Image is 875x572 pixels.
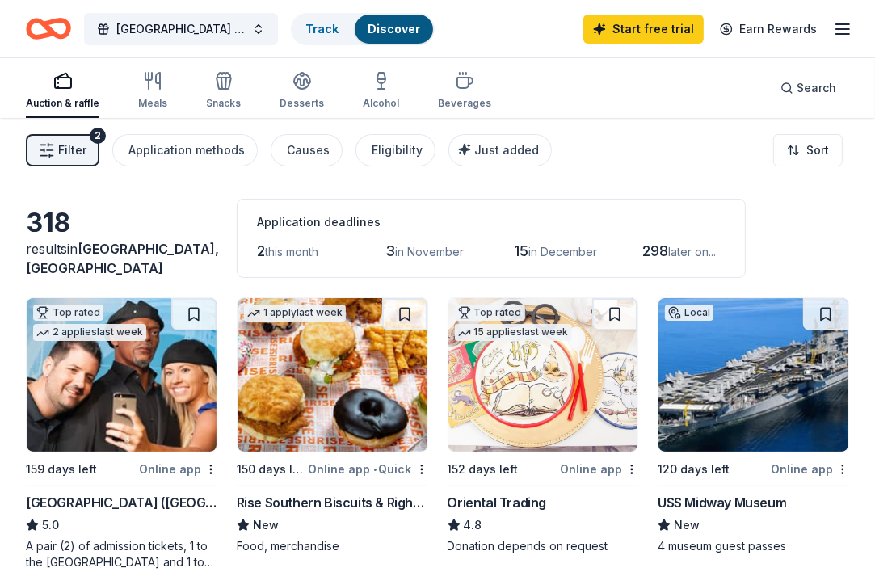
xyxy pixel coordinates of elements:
div: Top rated [455,305,525,321]
a: Image for Hollywood Wax Museum (Hollywood)Top rated2 applieslast week159 days leftOnline app[GEOG... [26,297,217,570]
span: 4.8 [464,515,482,535]
span: New [253,515,279,535]
div: 15 applies last week [455,324,572,341]
span: in [26,241,219,276]
img: Image for Oriental Trading [448,298,638,452]
span: Just added [474,143,539,157]
span: [GEOGRAPHIC_DATA], [GEOGRAPHIC_DATA] [26,241,219,276]
button: Just added [448,134,552,166]
a: Track [305,22,339,36]
div: Online app Quick [309,459,428,479]
div: Snacks [206,97,241,110]
span: this month [265,245,318,259]
span: Search [797,78,836,98]
div: Eligibility [372,141,423,160]
button: Search [768,72,849,104]
button: Auction & raffle [26,65,99,118]
img: Image for USS Midway Museum [658,298,848,452]
div: USS Midway Museum [658,493,786,512]
button: Desserts [280,65,324,118]
a: Discover [368,22,420,36]
div: 150 days left [237,460,305,479]
div: A pair (2) of admission tickets, 1 to the [GEOGRAPHIC_DATA] and 1 to the [GEOGRAPHIC_DATA] [26,538,217,570]
div: Oriental Trading [448,493,547,512]
span: 298 [642,242,668,259]
div: Causes [287,141,330,160]
div: Auction & raffle [26,97,99,110]
a: Home [26,10,71,48]
span: 3 [385,242,395,259]
img: Image for Hollywood Wax Museum (Hollywood) [27,298,217,452]
span: in December [528,245,597,259]
span: Filter [58,141,86,160]
button: Causes [271,134,343,166]
div: Alcohol [363,97,399,110]
div: 2 applies last week [33,324,146,341]
div: Food, merchandise [237,538,428,554]
button: [GEOGRAPHIC_DATA] St Patricks Day [DATE] [84,13,278,45]
a: Image for Rise Southern Biscuits & Righteous Chicken1 applylast week150 days leftOnline app•Quick... [237,297,428,554]
button: Beverages [438,65,491,118]
span: • [373,463,377,476]
div: 152 days left [448,460,519,479]
span: in November [395,245,464,259]
span: 5.0 [42,515,59,535]
span: 2 [257,242,265,259]
button: Eligibility [355,134,435,166]
div: results [26,239,217,278]
div: Donation depends on request [448,538,639,554]
button: Application methods [112,134,258,166]
div: Online app [139,459,217,479]
span: New [674,515,700,535]
button: Filter2 [26,134,99,166]
div: Rise Southern Biscuits & Righteous Chicken [237,493,428,512]
button: Snacks [206,65,241,118]
a: Image for Oriental TradingTop rated15 applieslast week152 days leftOnline appOriental Trading4.8D... [448,297,639,554]
button: Meals [138,65,167,118]
a: Start free trial [583,15,704,44]
div: 2 [90,128,106,144]
div: Application methods [128,141,245,160]
span: Sort [806,141,829,160]
span: 15 [514,242,528,259]
div: 4 museum guest passes [658,538,849,554]
span: later on... [668,245,716,259]
div: 120 days left [658,460,730,479]
button: Sort [773,134,843,166]
div: [GEOGRAPHIC_DATA] ([GEOGRAPHIC_DATA]) [26,493,217,512]
div: 159 days left [26,460,97,479]
div: Application deadlines [257,212,726,232]
button: TrackDiscover [291,13,435,45]
div: Top rated [33,305,103,321]
img: Image for Rise Southern Biscuits & Righteous Chicken [238,298,427,452]
span: [GEOGRAPHIC_DATA] St Patricks Day [DATE] [116,19,246,39]
a: Earn Rewards [710,15,827,44]
a: Image for USS Midway MuseumLocal120 days leftOnline appUSS Midway MuseumNew4 museum guest passes [658,297,849,554]
div: 318 [26,207,217,239]
div: Local [665,305,713,321]
div: Online app [771,459,849,479]
button: Alcohol [363,65,399,118]
div: Beverages [438,97,491,110]
div: Desserts [280,97,324,110]
div: Meals [138,97,167,110]
div: Online app [560,459,638,479]
div: 1 apply last week [244,305,346,322]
